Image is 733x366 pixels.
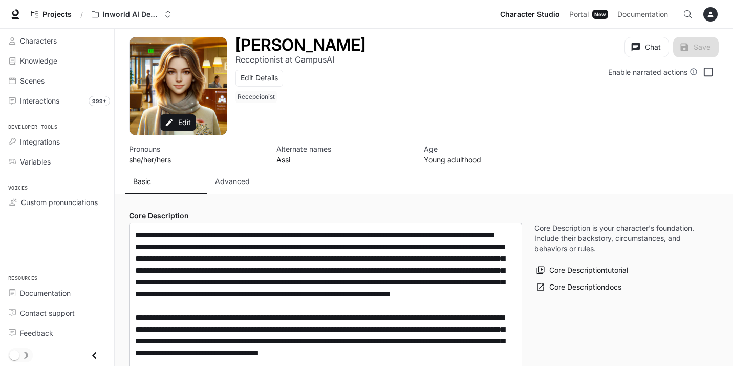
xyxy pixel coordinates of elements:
span: Character Studio [500,8,560,21]
a: Scenes [4,72,110,90]
a: Knowledge [4,52,110,70]
a: Core Descriptiondocs [534,279,624,296]
button: Open character details dialog [235,37,365,53]
h4: Core Description [129,211,522,221]
p: Basic [133,176,151,187]
p: Advanced [215,176,250,187]
button: Chat [624,37,669,57]
button: Close drawer [83,345,106,366]
span: Documentation [617,8,668,21]
a: Contact support [4,304,110,322]
span: Scenes [20,75,45,86]
span: Characters [20,35,57,46]
a: PortalNew [565,4,612,25]
p: Core Description is your character's foundation. Include their backstory, circumstances, and beha... [534,223,706,254]
a: Character Studio [496,4,564,25]
div: Avatar image [130,37,227,135]
p: Assi [276,154,412,165]
span: Recepcionist [235,91,279,103]
button: Edit Details [235,70,283,87]
p: Inworld AI Demos kamil [103,10,160,19]
a: Interactions [4,92,110,110]
span: Knowledge [20,55,57,66]
span: Projects [42,10,72,19]
p: Young adulthood [424,154,559,165]
span: Dark mode toggle [9,349,19,360]
span: Custom pronunciations [21,197,98,208]
p: Pronouns [129,144,264,154]
div: / [76,9,87,20]
span: Documentation [20,288,71,298]
p: Age [424,144,559,154]
div: New [592,10,608,19]
div: Enable narrated actions [608,67,698,77]
button: Open character details dialog [424,144,559,165]
span: Portal [569,8,589,21]
button: Open character avatar dialog [130,37,227,135]
p: she/her/hers [129,154,264,165]
span: Interactions [20,95,59,106]
button: Open character details dialog [276,144,412,165]
a: Integrations [4,133,110,151]
a: Characters [4,32,110,50]
span: Integrations [20,136,60,147]
a: Feedback [4,324,110,342]
button: Open character details dialog [235,91,279,107]
a: Custom pronunciations [4,193,110,211]
button: Core Descriptiontutorial [534,262,631,279]
button: Open Command Menu [678,4,698,25]
p: Alternate names [276,144,412,154]
button: Edit [161,114,196,131]
button: Open workspace menu [87,4,176,25]
a: Documentation [613,4,676,25]
p: Receptionist at CampusAI [235,54,334,65]
a: Variables [4,153,110,171]
span: Feedback [20,328,53,338]
span: Variables [20,156,51,167]
span: Contact support [20,308,75,318]
a: Go to projects [27,4,76,25]
button: Open character details dialog [235,53,334,66]
p: Recepcionist [238,93,275,101]
h1: [PERSON_NAME] [235,35,365,55]
button: Open character details dialog [129,144,264,165]
a: Documentation [4,284,110,302]
span: 999+ [89,96,110,106]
